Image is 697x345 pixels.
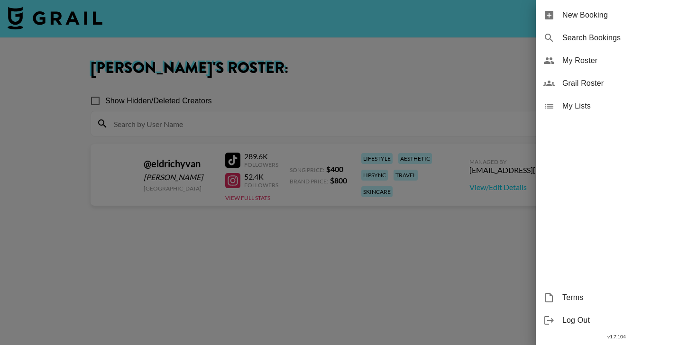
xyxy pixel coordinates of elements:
span: Terms [562,292,689,303]
div: My Lists [536,95,697,118]
div: Grail Roster [536,72,697,95]
div: v 1.7.104 [536,332,697,342]
span: Search Bookings [562,32,689,44]
span: Grail Roster [562,78,689,89]
div: Log Out [536,309,697,332]
div: New Booking [536,4,697,27]
span: Log Out [562,315,689,326]
span: My Lists [562,100,689,112]
div: My Roster [536,49,697,72]
span: New Booking [562,9,689,21]
div: Search Bookings [536,27,697,49]
span: My Roster [562,55,689,66]
div: Terms [536,286,697,309]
